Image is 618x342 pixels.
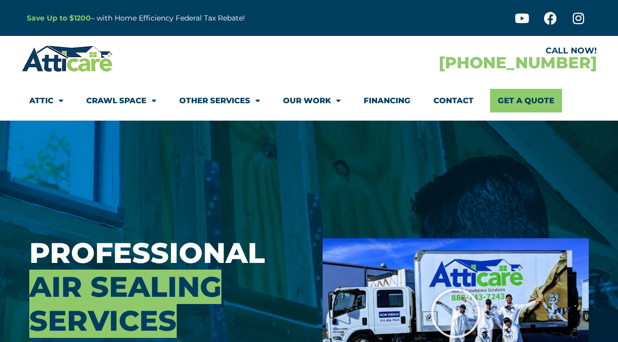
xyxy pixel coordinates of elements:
[309,47,597,55] div: CALL NOW!
[430,288,481,339] div: Play Video
[434,89,474,112] a: Contact
[27,12,360,24] p: – with Home Efficiency Federal Tax Rebate!
[27,13,91,23] a: Save Up to $1200
[29,89,63,112] a: Attic
[29,89,589,112] nav: Menu
[29,236,308,338] h3: Professional
[29,270,221,338] span: Air Sealing Services
[86,89,156,112] a: Crawl Space
[179,89,260,112] a: Other Services
[283,89,341,112] a: Our Work
[364,89,410,112] a: Financing
[490,89,562,112] a: Get A Quote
